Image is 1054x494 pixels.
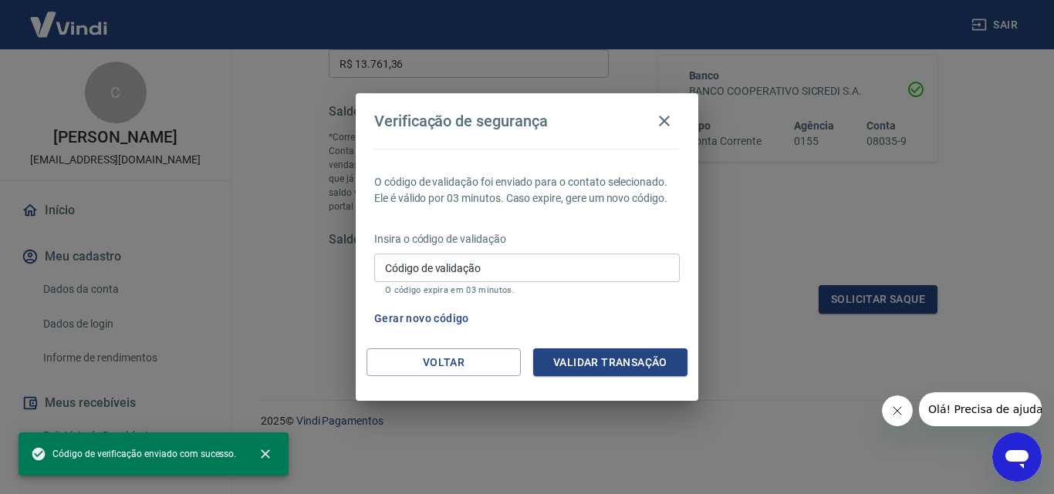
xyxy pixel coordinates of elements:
p: O código expira em 03 minutos. [385,285,669,295]
p: O código de validação foi enviado para o contato selecionado. Ele é válido por 03 minutos. Caso e... [374,174,680,207]
iframe: Fechar mensagem [882,395,913,426]
h4: Verificação de segurança [374,112,548,130]
iframe: Botão para abrir a janela de mensagens [992,432,1042,482]
span: Código de verificação enviado com sucesso. [31,446,236,462]
button: Gerar novo código [368,304,475,333]
button: close [248,437,282,471]
button: Validar transação [533,348,687,377]
span: Olá! Precisa de ajuda? [9,11,130,23]
iframe: Mensagem da empresa [919,392,1042,426]
button: Voltar [367,348,521,377]
p: Insira o código de validação [374,231,680,247]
